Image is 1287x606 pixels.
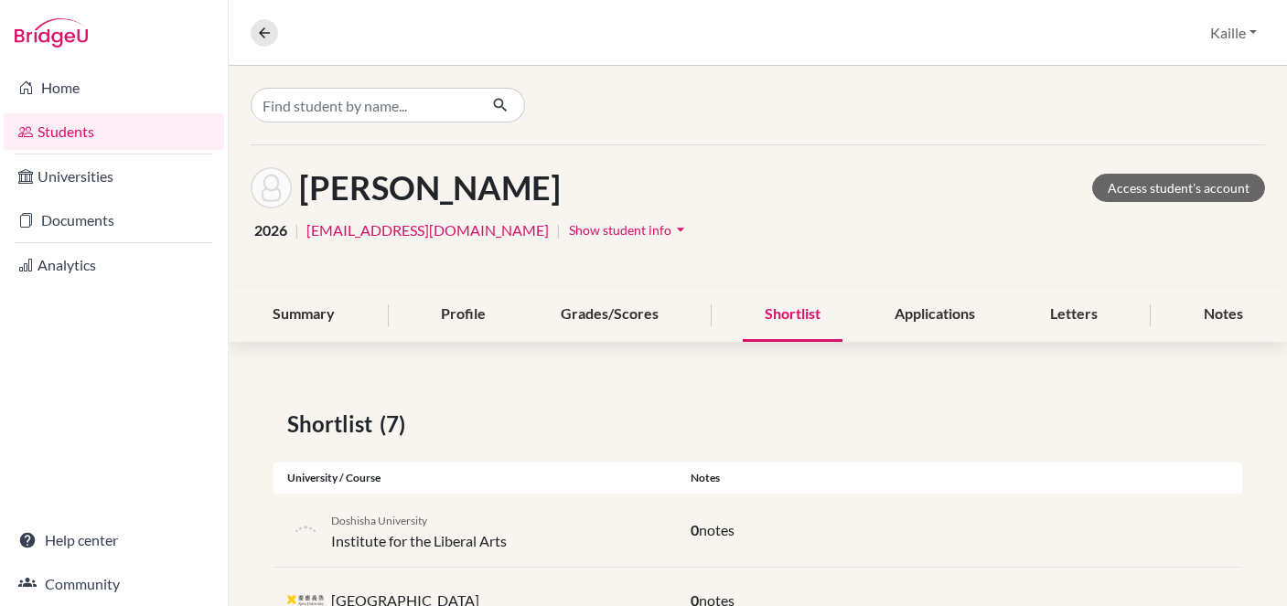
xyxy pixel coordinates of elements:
[569,222,671,238] span: Show student info
[251,288,357,342] div: Summary
[287,512,324,548] img: default-university-logo-42dd438d0b49c2174d4c41c49dcd67eec2da6d16b3a2f6d5de70cc347232e317.png
[1202,16,1265,50] button: Kaille
[15,18,88,48] img: Bridge-U
[380,408,413,441] span: (7)
[4,158,224,195] a: Universities
[287,408,380,441] span: Shortlist
[539,288,681,342] div: Grades/Scores
[287,595,324,606] img: jp_kei_pbizoypa.png
[4,522,224,558] a: Help center
[251,167,292,208] img: Miyu Hayashi's avatar
[273,470,677,486] div: University / Course
[331,514,427,527] span: Doshisha University
[4,566,224,602] a: Community
[1182,288,1265,342] div: Notes
[251,88,477,122] input: Find student by name...
[671,220,690,239] i: arrow_drop_down
[299,168,561,207] h1: [PERSON_NAME]
[4,69,224,106] a: Home
[1225,544,1269,588] iframe: Intercom live chat
[254,219,287,241] span: 2026
[568,216,691,244] button: Show student infoarrow_drop_down
[419,288,508,342] div: Profile
[873,288,997,342] div: Applications
[4,113,224,150] a: Students
[1028,288,1120,342] div: Letters
[331,508,507,552] div: Institute for the Liberal Arts
[699,521,735,538] span: notes
[306,219,549,241] a: [EMAIL_ADDRESS][DOMAIN_NAME]
[677,470,1242,486] div: Notes
[556,219,561,241] span: |
[4,247,224,283] a: Analytics
[1092,174,1265,202] a: Access student's account
[691,521,699,538] span: 0
[743,288,842,342] div: Shortlist
[4,202,224,239] a: Documents
[295,219,299,241] span: |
